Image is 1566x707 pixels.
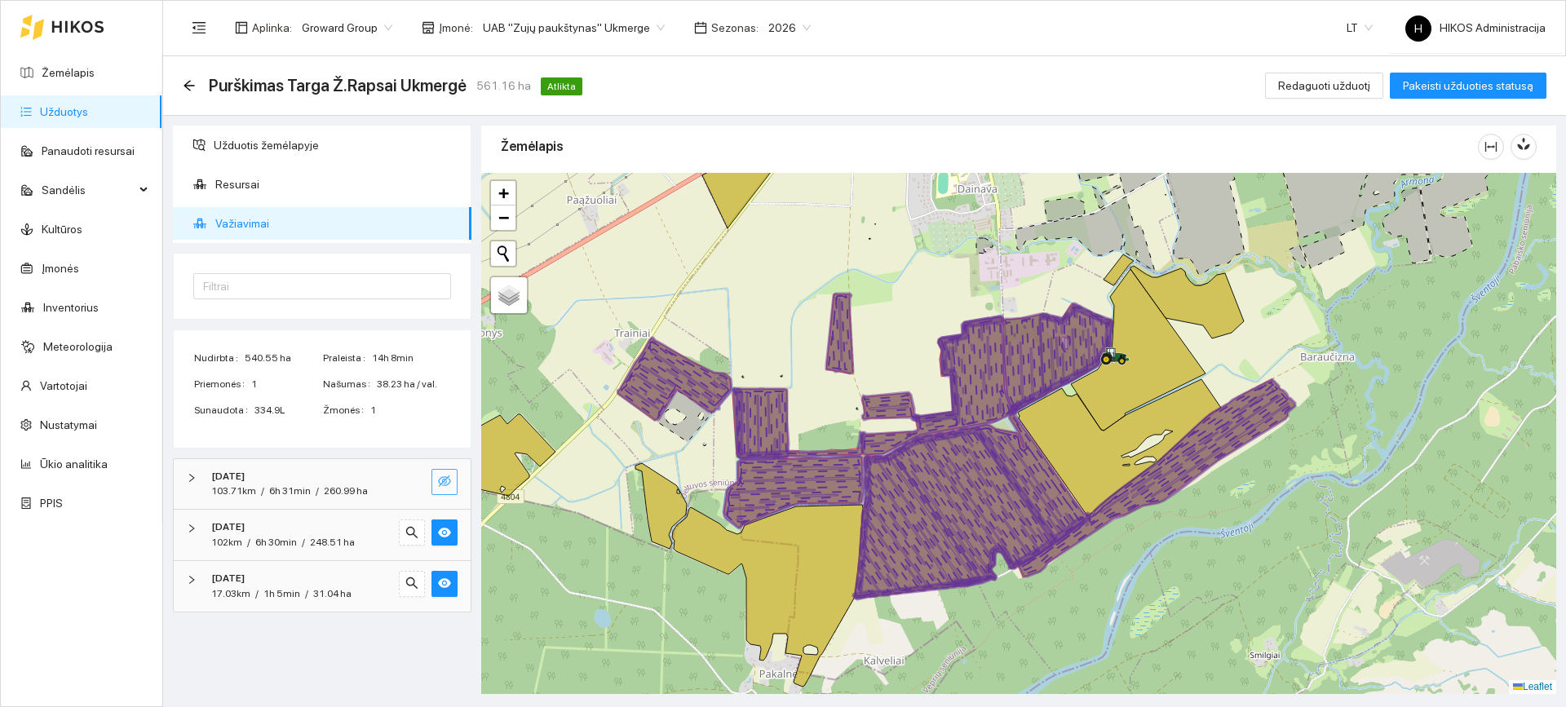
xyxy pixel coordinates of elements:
button: Redaguoti užduotį [1265,73,1383,99]
span: + [498,183,509,203]
a: Panaudoti resursai [42,144,135,157]
span: UAB "Zujų paukštynas" Ukmerge [483,15,665,40]
span: − [498,207,509,228]
span: 540.55 ha [245,351,321,366]
span: right [187,524,197,533]
a: Užduotys [40,105,88,118]
span: eye-invisible [438,475,451,490]
div: [DATE]103.71km/6h 31min/260.99 haeye-invisible [174,459,471,510]
strong: [DATE] [211,521,245,532]
div: Žemėlapis [501,123,1478,170]
strong: [DATE] [211,471,245,482]
span: Sandėlis [42,174,135,206]
span: / [316,485,319,497]
a: Vartotojai [40,379,87,392]
a: Inventorius [43,301,99,314]
span: Pakeisti užduoties statusą [1403,77,1533,95]
a: Leaflet [1513,681,1552,692]
a: Redaguoti užduotį [1265,79,1383,92]
span: HIKOS Administracija [1405,21,1546,34]
div: [DATE]102km/6h 30min/248.51 hasearcheye [174,510,471,560]
button: Pakeisti užduoties statusą [1390,73,1546,99]
span: Nudirbta [194,351,245,366]
a: Ūkio analitika [40,457,108,471]
span: 260.99 ha [324,485,368,497]
a: PPIS [40,497,63,510]
span: 6h 30min [255,537,297,548]
span: eye [438,526,451,541]
a: Zoom in [491,181,515,205]
span: Įmonė : [439,19,473,37]
span: arrow-left [183,79,196,92]
span: 103.71km [211,485,256,497]
a: Meteorologija [43,340,113,353]
span: 38.23 ha / val. [377,377,450,392]
span: Atlikta [541,77,582,95]
a: Žemėlapis [42,66,95,79]
span: / [302,537,305,548]
span: Sezonas : [711,19,759,37]
span: 1h 5min [263,588,300,599]
span: 14h 8min [372,351,450,366]
span: calendar [694,21,707,34]
button: eye [431,571,458,597]
strong: [DATE] [211,572,245,584]
span: 2026 [768,15,811,40]
div: Atgal [183,79,196,93]
button: search [399,519,425,546]
button: column-width [1478,134,1504,160]
span: shop [422,21,435,34]
button: menu-fold [183,11,215,44]
span: 102km [211,537,242,548]
span: Purškimas Targa Ž.Rapsai Ukmergė [209,73,467,99]
span: search [405,526,418,541]
span: Priemonės [194,377,251,392]
button: eye-invisible [431,469,458,495]
span: / [305,588,308,599]
button: Initiate a new search [491,241,515,266]
span: 248.51 ha [310,537,355,548]
button: search [399,571,425,597]
span: Našumas [323,377,377,392]
span: Groward Group [302,15,392,40]
span: Redaguoti užduotį [1278,77,1370,95]
span: / [247,537,250,548]
span: Sunaudota [194,403,254,418]
a: Nustatymai [40,418,97,431]
span: layout [235,21,248,34]
span: right [187,575,197,585]
a: Įmonės [42,262,79,275]
span: 334.9L [254,403,321,418]
span: right [187,473,197,483]
span: menu-fold [192,20,206,35]
a: Layers [491,277,527,313]
span: 1 [251,377,321,392]
div: [DATE]17.03km/1h 5min/31.04 hasearcheye [174,561,471,612]
span: 17.03km [211,588,250,599]
span: Praleista [323,351,372,366]
span: Užduotis žemėlapyje [214,129,458,161]
span: Aplinka : [252,19,292,37]
a: Zoom out [491,205,515,230]
span: H [1414,15,1422,42]
span: 561.16 ha [476,77,531,95]
span: column-width [1479,140,1503,153]
span: / [255,588,259,599]
span: Resursai [215,168,458,201]
span: 1 [370,403,450,418]
span: 31.04 ha [313,588,352,599]
button: eye [431,519,458,546]
span: 6h 31min [269,485,311,497]
span: search [405,577,418,592]
span: LT [1347,15,1373,40]
span: eye [438,577,451,592]
span: Žmonės [323,403,370,418]
span: Važiavimai [215,207,458,240]
a: Kultūros [42,223,82,236]
span: / [261,485,264,497]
